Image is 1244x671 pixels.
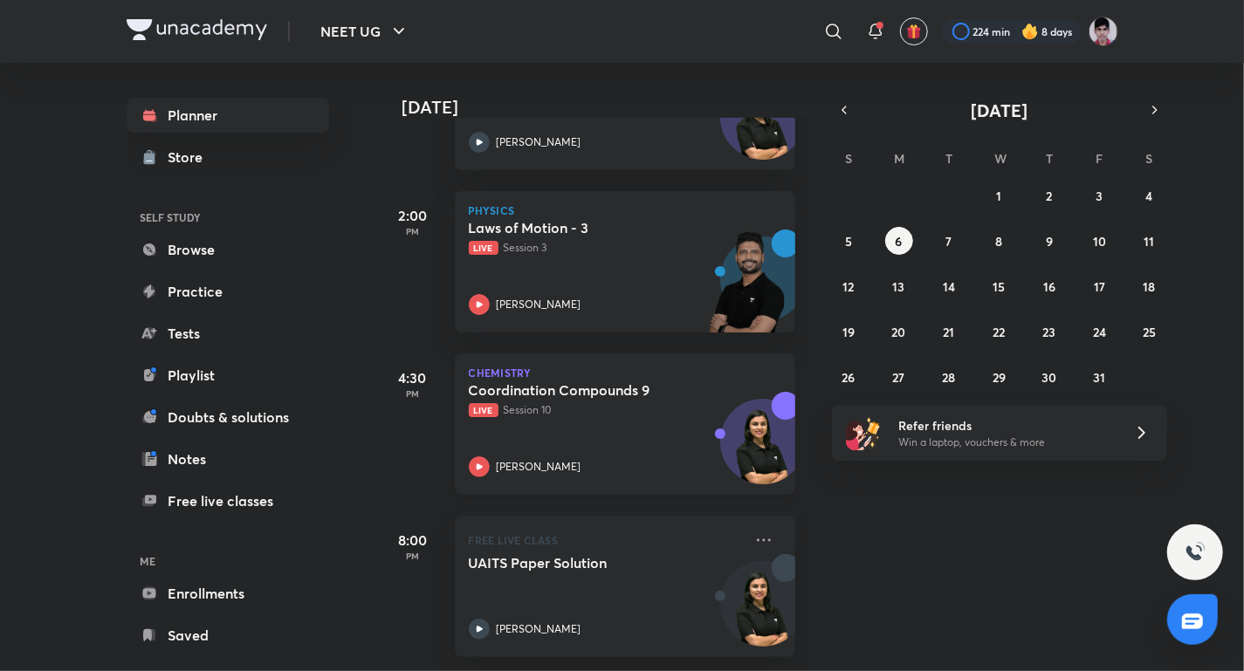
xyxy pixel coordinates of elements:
button: October 30, 2025 [1035,363,1063,391]
img: ttu [1185,542,1206,563]
button: October 11, 2025 [1136,227,1164,255]
p: PM [378,388,448,399]
img: Avatar [721,84,805,168]
h6: Refer friends [898,416,1113,435]
span: [DATE] [971,99,1028,122]
a: Saved [127,618,329,653]
abbr: October 9, 2025 [1046,233,1053,250]
button: October 22, 2025 [985,318,1013,346]
a: Free live classes [127,483,329,518]
button: October 1, 2025 [985,181,1013,209]
abbr: October 12, 2025 [843,278,855,295]
abbr: Thursday [1046,150,1053,167]
button: October 12, 2025 [835,272,863,300]
abbr: October 29, 2025 [993,369,1006,386]
button: October 27, 2025 [885,363,913,391]
button: October 26, 2025 [835,363,863,391]
button: October 21, 2025 [935,318,963,346]
img: Avatar [721,408,805,492]
button: October 24, 2025 [1085,318,1113,346]
button: NEET UG [311,14,420,49]
abbr: October 23, 2025 [1042,324,1055,340]
button: October 31, 2025 [1085,363,1113,391]
abbr: October 14, 2025 [943,278,955,295]
img: unacademy [699,229,795,350]
abbr: October 18, 2025 [1144,278,1156,295]
abbr: October 1, 2025 [996,188,1001,204]
img: streak [1021,23,1039,40]
abbr: October 27, 2025 [893,369,905,386]
abbr: October 16, 2025 [1043,278,1055,295]
p: Chemistry [469,367,781,378]
p: Win a laptop, vouchers & more [898,435,1113,450]
button: October 5, 2025 [835,227,863,255]
abbr: October 4, 2025 [1146,188,1153,204]
button: October 23, 2025 [1035,318,1063,346]
p: [PERSON_NAME] [497,459,581,475]
button: October 14, 2025 [935,272,963,300]
p: PM [378,551,448,561]
a: Doubts & solutions [127,400,329,435]
h5: Coordination Compounds 9 [469,381,686,399]
h5: 4:30 [378,367,448,388]
abbr: Monday [895,150,905,167]
p: Physics [469,205,781,216]
a: Browse [127,232,329,267]
img: avatar [906,24,922,39]
a: Tests [127,316,329,351]
abbr: October 10, 2025 [1093,233,1106,250]
abbr: October 5, 2025 [845,233,852,250]
abbr: October 19, 2025 [842,324,855,340]
h5: 2:00 [378,205,448,226]
p: FREE LIVE CLASS [469,530,743,551]
button: October 4, 2025 [1136,181,1164,209]
button: October 10, 2025 [1085,227,1113,255]
a: Playlist [127,358,329,393]
abbr: Wednesday [994,150,1007,167]
p: PM [378,226,448,236]
button: [DATE] [856,98,1143,122]
abbr: October 20, 2025 [892,324,906,340]
a: Enrollments [127,576,329,611]
img: Avatar [721,571,805,654]
button: October 28, 2025 [935,363,963,391]
img: referral [846,415,881,450]
abbr: October 8, 2025 [995,233,1002,250]
abbr: Saturday [1146,150,1153,167]
abbr: October 7, 2025 [946,233,952,250]
button: October 16, 2025 [1035,272,1063,300]
abbr: October 30, 2025 [1041,369,1056,386]
button: October 25, 2025 [1136,318,1164,346]
button: October 20, 2025 [885,318,913,346]
button: avatar [900,17,928,45]
abbr: October 15, 2025 [993,278,1005,295]
p: [PERSON_NAME] [497,621,581,637]
abbr: Friday [1096,150,1103,167]
button: October 8, 2025 [985,227,1013,255]
p: [PERSON_NAME] [497,297,581,312]
abbr: October 11, 2025 [1144,233,1155,250]
a: Company Logo [127,19,267,45]
a: Notes [127,442,329,476]
button: October 2, 2025 [1035,181,1063,209]
abbr: October 28, 2025 [943,369,956,386]
abbr: October 22, 2025 [993,324,1005,340]
abbr: October 3, 2025 [1096,188,1103,204]
button: October 19, 2025 [835,318,863,346]
h4: [DATE] [402,97,813,118]
img: Alok Mishra [1089,17,1118,46]
a: Store [127,140,329,175]
button: October 18, 2025 [1136,272,1164,300]
button: October 6, 2025 [885,227,913,255]
button: October 7, 2025 [935,227,963,255]
span: Live [469,241,498,255]
button: October 29, 2025 [985,363,1013,391]
p: Session 10 [469,402,743,418]
button: October 15, 2025 [985,272,1013,300]
abbr: October 31, 2025 [1093,369,1105,386]
abbr: October 17, 2025 [1094,278,1105,295]
h6: ME [127,546,329,576]
p: [PERSON_NAME] [497,134,581,150]
h5: 8:00 [378,530,448,551]
span: Live [469,403,498,417]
